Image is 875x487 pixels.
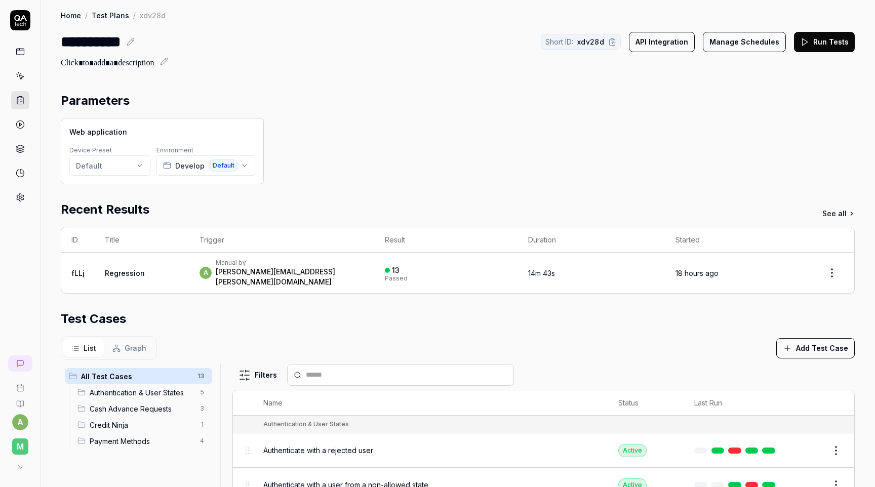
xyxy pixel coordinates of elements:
[71,269,85,277] a: fLLj
[61,200,149,219] h2: Recent Results
[90,403,194,414] span: Cash Advance Requests
[69,155,150,176] button: Default
[61,310,126,328] h2: Test Cases
[69,146,112,154] label: Device Preset
[216,267,365,287] div: [PERSON_NAME][EMAIL_ADDRESS][PERSON_NAME][DOMAIN_NAME]
[216,259,365,267] div: Manual by
[90,387,194,398] span: Authentication & User States
[545,36,573,47] span: Short ID:
[61,92,130,110] h2: Parameters
[684,390,789,416] th: Last Run
[253,390,608,416] th: Name
[629,32,695,52] button: API Integration
[4,392,36,408] a: Documentation
[105,269,145,277] a: Regression
[8,355,32,372] a: New conversation
[61,227,95,253] th: ID
[4,430,36,457] button: M
[84,343,96,353] span: List
[140,10,166,20] div: xdv28d
[12,438,28,455] span: M
[233,433,854,468] tr: Authenticate with a rejected userActive
[577,36,604,47] span: xdv28d
[794,32,855,52] button: Run Tests
[95,227,189,253] th: Title
[385,275,408,281] div: Passed
[73,417,212,433] div: Drag to reorderCredit Ninja1
[675,269,719,277] time: 18 hours ago
[73,400,212,417] div: Drag to reorderCash Advance Requests3
[90,420,194,430] span: Credit Ninja
[618,444,647,457] div: Active
[69,127,127,137] span: Web application
[232,365,283,385] button: Filters
[73,433,212,449] div: Drag to reorderPayment Methods4
[263,445,373,456] span: Authenticate with a rejected user
[92,10,129,20] a: Test Plans
[703,32,786,52] button: Manage Schedules
[196,402,208,415] span: 3
[61,10,81,20] a: Home
[196,435,208,447] span: 4
[76,160,102,171] div: Default
[608,390,684,416] th: Status
[209,159,238,172] span: Default
[196,419,208,431] span: 1
[175,160,205,171] span: Develop
[528,269,555,277] time: 14m 43s
[665,227,810,253] th: Started
[133,10,136,20] div: /
[63,339,104,357] button: List
[375,227,518,253] th: Result
[392,266,400,275] div: 13
[156,146,193,154] label: Environment
[4,376,36,392] a: Book a call with us
[518,227,665,253] th: Duration
[125,343,146,353] span: Graph
[193,370,208,382] span: 13
[90,436,194,447] span: Payment Methods
[104,339,154,357] button: Graph
[12,414,28,430] button: a
[196,386,208,398] span: 5
[85,10,88,20] div: /
[156,155,255,176] button: DevelopDefault
[776,338,855,358] button: Add Test Case
[81,371,191,382] span: All Test Cases
[200,267,212,279] span: a
[189,227,375,253] th: Trigger
[263,420,349,429] div: Authentication & User States
[822,208,855,219] a: See all
[73,384,212,400] div: Drag to reorderAuthentication & User States5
